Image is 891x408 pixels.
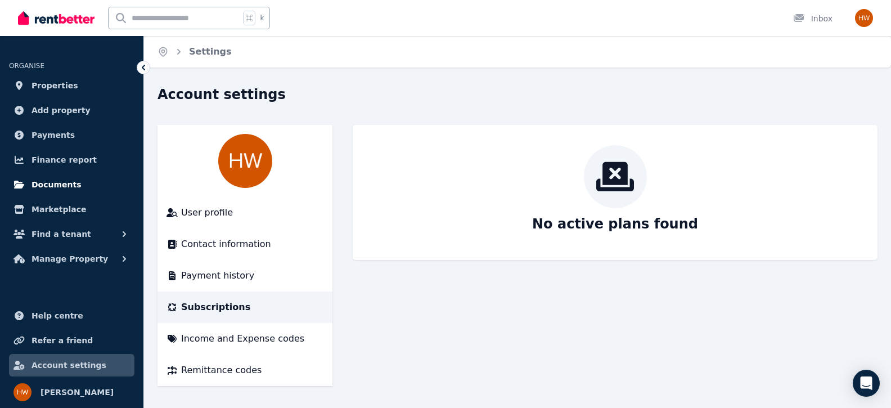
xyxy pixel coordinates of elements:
[181,206,233,219] span: User profile
[166,364,323,377] a: Remittance codes
[9,329,134,352] a: Refer a friend
[181,237,271,251] span: Contact information
[31,358,106,372] span: Account settings
[31,153,97,167] span: Finance report
[532,215,698,233] p: No active plans found
[9,173,134,196] a: Documents
[189,46,232,57] a: Settings
[9,99,134,122] a: Add property
[31,128,75,142] span: Payments
[181,269,254,283] span: Payment history
[9,124,134,146] a: Payments
[157,86,286,104] h1: Account settings
[218,134,272,188] img: Helen Wright
[181,332,304,346] span: Income and Expense codes
[18,10,94,26] img: RentBetter
[9,248,134,270] button: Manage Property
[31,252,108,266] span: Manage Property
[13,383,31,401] img: Helen Wright
[31,227,91,241] span: Find a tenant
[181,301,250,314] span: Subscriptions
[166,332,323,346] a: Income and Expense codes
[166,206,323,219] a: User profile
[166,301,323,314] a: Subscriptions
[9,62,44,70] span: ORGANISE
[31,334,93,347] span: Refer a friend
[9,304,134,327] a: Help centre
[9,223,134,245] button: Find a tenant
[793,13,832,24] div: Inbox
[31,178,82,191] span: Documents
[855,9,873,27] img: Helen Wright
[166,237,323,251] a: Contact information
[40,385,114,399] span: [PERSON_NAME]
[166,269,323,283] a: Payment history
[260,14,264,23] span: k
[9,354,134,376] a: Account settings
[144,36,245,68] nav: Breadcrumb
[31,309,83,322] span: Help centre
[31,104,91,117] span: Add property
[31,203,86,216] span: Marketplace
[853,370,880,397] div: Open Intercom Messenger
[31,79,78,92] span: Properties
[9,74,134,97] a: Properties
[181,364,262,377] span: Remittance codes
[9,149,134,171] a: Finance report
[9,198,134,221] a: Marketplace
